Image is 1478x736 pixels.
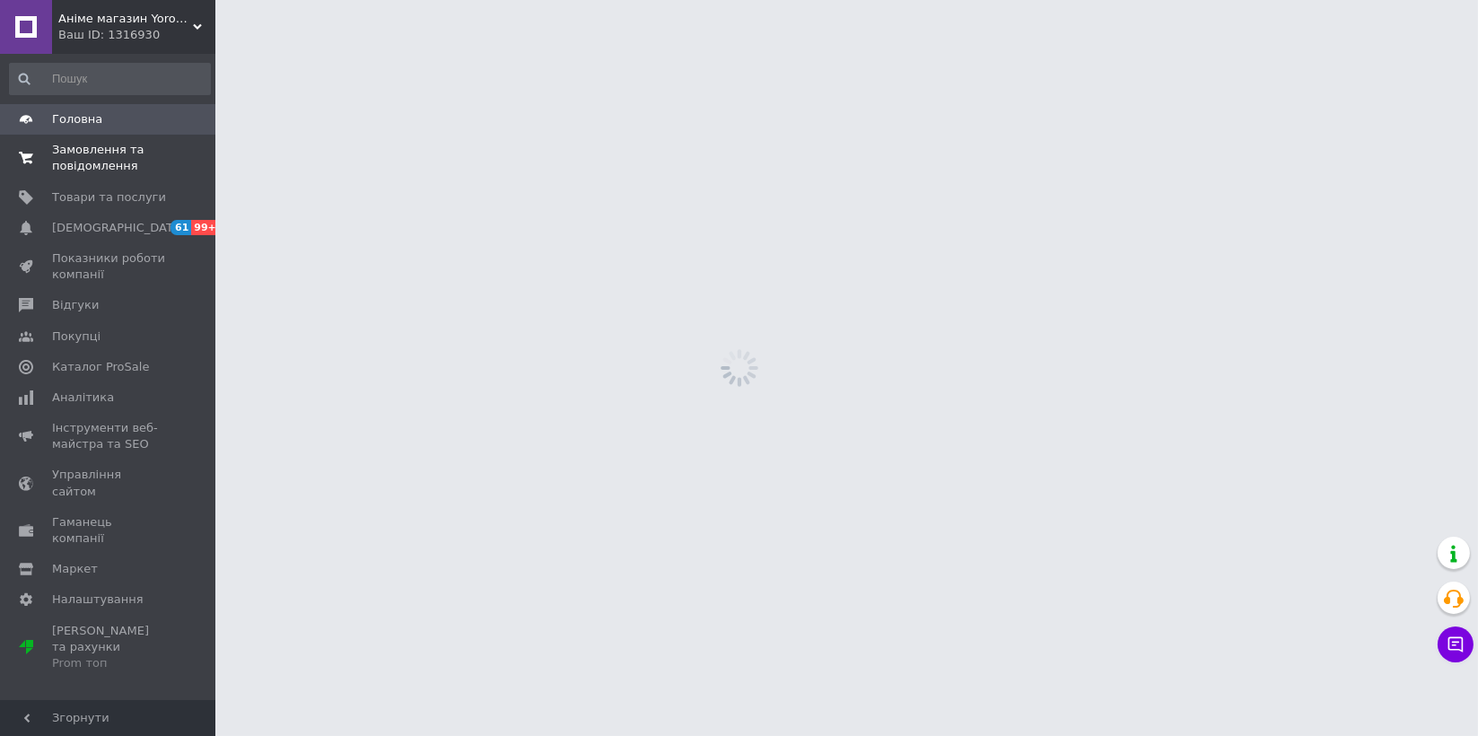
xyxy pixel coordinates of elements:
[52,220,185,236] span: [DEMOGRAPHIC_DATA]
[52,467,166,499] span: Управління сайтом
[52,329,101,345] span: Покупці
[52,359,149,375] span: Каталог ProSale
[52,623,166,672] span: [PERSON_NAME] та рахунки
[52,142,166,174] span: Замовлення та повідомлення
[52,189,166,206] span: Товари та послуги
[191,220,221,235] span: 99+
[52,390,114,406] span: Аналітика
[52,111,102,127] span: Головна
[58,27,215,43] div: Ваш ID: 1316930
[52,591,144,608] span: Налаштування
[52,420,166,452] span: Інструменти веб-майстра та SEO
[52,250,166,283] span: Показники роботи компанії
[9,63,211,95] input: Пошук
[171,220,191,235] span: 61
[52,561,98,577] span: Маркет
[52,514,166,547] span: Гаманець компанії
[58,11,193,27] span: Аніме магазин Yorokobi
[52,655,166,671] div: Prom топ
[52,297,99,313] span: Відгуки
[1438,626,1474,662] button: Чат з покупцем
